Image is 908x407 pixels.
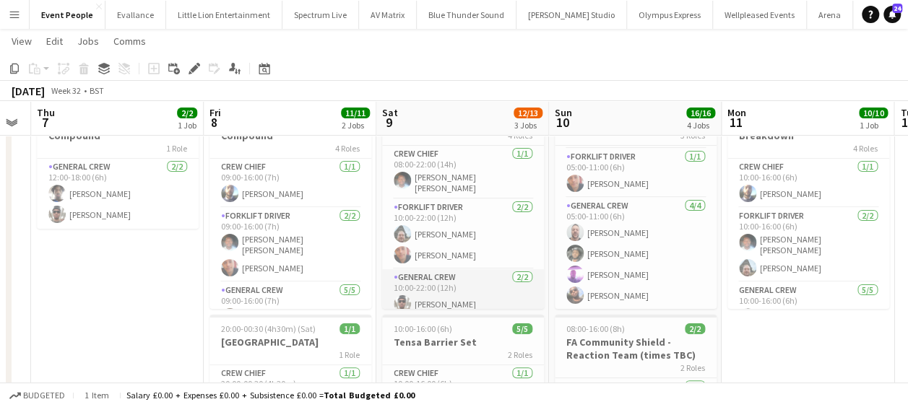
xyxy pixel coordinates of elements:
[359,1,417,29] button: AV Matrix
[713,1,807,29] button: Wellpleased Events
[686,108,715,118] span: 16/16
[555,336,717,362] h3: FA Community Shield - Reaction Team (times TBC)
[108,32,152,51] a: Comms
[209,106,221,119] span: Fri
[555,149,717,198] app-card-role: Forklift Driver1/105:00-11:00 (6h)[PERSON_NAME]
[687,120,714,131] div: 4 Jobs
[113,35,146,48] span: Comms
[553,114,572,131] span: 10
[6,32,38,51] a: View
[382,146,544,199] app-card-role: Crew Chief1/108:00-22:00 (14h)[PERSON_NAME] [PERSON_NAME]
[12,84,45,98] div: [DATE]
[339,349,360,360] span: 1 Role
[340,323,360,334] span: 1/1
[508,349,532,360] span: 2 Roles
[105,1,166,29] button: Evallance
[382,95,544,309] app-job-card: 08:00-22:00 (14h)7/7FA Community Shield (Build)4 RolesCrew Chief1/108:00-22:00 (14h)[PERSON_NAME]...
[727,159,889,208] app-card-role: Crew Chief1/110:00-16:00 (6h)[PERSON_NAME]
[166,1,282,29] button: Little Lion Entertainment
[35,114,55,131] span: 7
[725,114,746,131] span: 11
[177,108,197,118] span: 2/2
[77,35,99,48] span: Jobs
[37,95,199,229] app-job-card: 12:00-18:00 (6h)2/2Wembley - Orange Compound1 RoleGeneral Crew2/212:00-18:00 (6h)[PERSON_NAME][PE...
[207,114,221,131] span: 8
[30,1,105,29] button: Event People
[209,159,371,208] app-card-role: Crew Chief1/109:00-16:00 (7h)[PERSON_NAME]
[221,323,316,334] span: 20:00-00:30 (4h30m) (Sat)
[37,159,199,229] app-card-role: General Crew2/212:00-18:00 (6h)[PERSON_NAME][PERSON_NAME]
[7,388,67,403] button: Budgeted
[40,32,69,51] a: Edit
[883,6,901,23] a: 24
[282,1,359,29] button: Spectrum Live
[727,106,746,119] span: Mon
[335,143,360,154] span: 4 Roles
[566,323,625,334] span: 08:00-16:00 (8h)
[382,199,544,269] app-card-role: Forklift Driver2/210:00-22:00 (12h)[PERSON_NAME][PERSON_NAME]
[341,108,370,118] span: 11/11
[126,390,415,401] div: Salary £0.00 + Expenses £0.00 + Subsistence £0.00 =
[555,198,717,310] app-card-role: General Crew4/405:00-11:00 (6h)[PERSON_NAME][PERSON_NAME][PERSON_NAME][PERSON_NAME]
[72,32,105,51] a: Jobs
[727,95,889,309] app-job-card: 10:00-16:00 (6h)10/10Arena Square + CSE Breakdown4 RolesCrew Chief1/110:00-16:00 (6h)[PERSON_NAME...
[555,106,572,119] span: Sun
[12,35,32,48] span: View
[892,4,902,13] span: 24
[382,336,544,349] h3: Tensa Barrier Set
[382,106,398,119] span: Sat
[209,95,371,309] app-job-card: 09:00-16:00 (7h)10/10[GEOGRAPHIC_DATA] Compound4 RolesCrew Chief1/109:00-16:00 (7h)[PERSON_NAME]F...
[79,390,114,401] span: 1 item
[853,143,878,154] span: 4 Roles
[514,108,542,118] span: 12/13
[627,1,713,29] button: Olympus Express
[680,362,705,373] span: 2 Roles
[37,106,55,119] span: Thu
[807,1,853,29] button: Arena
[860,120,887,131] div: 1 Job
[166,143,187,154] span: 1 Role
[516,1,627,29] button: [PERSON_NAME] Studio
[324,390,415,401] span: Total Budgeted £0.00
[342,120,369,131] div: 2 Jobs
[209,336,371,349] h3: [GEOGRAPHIC_DATA]
[514,120,542,131] div: 3 Jobs
[685,323,705,334] span: 2/2
[178,120,196,131] div: 1 Job
[727,208,889,282] app-card-role: Forklift Driver2/210:00-16:00 (6h)[PERSON_NAME] [PERSON_NAME][PERSON_NAME]
[90,85,104,96] div: BST
[209,208,371,282] app-card-role: Forklift Driver2/209:00-16:00 (7h)[PERSON_NAME] [PERSON_NAME][PERSON_NAME]
[23,390,65,401] span: Budgeted
[382,269,544,339] app-card-role: General Crew2/210:00-22:00 (12h)[PERSON_NAME]
[417,1,516,29] button: Blue Thunder Sound
[380,114,398,131] span: 9
[859,108,888,118] span: 10/10
[512,323,532,334] span: 5/5
[555,95,717,309] app-job-card: 05:00-11:00 (6h)6/6Arena Suare3 RolesCrew Chief1/105:00-11:00 (6h)[PERSON_NAME]Forklift Driver1/1...
[394,323,452,334] span: 10:00-16:00 (6h)
[48,85,84,96] span: Week 32
[46,35,63,48] span: Edit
